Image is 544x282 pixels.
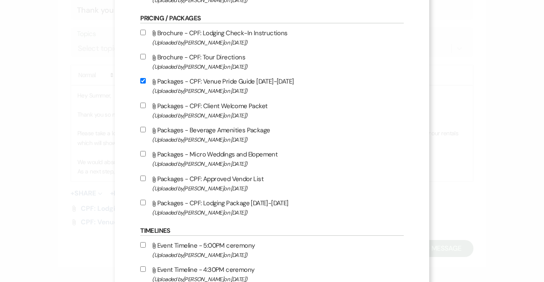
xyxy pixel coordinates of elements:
label: Packages - CPF: Lodging Package [DATE]-[DATE] [140,198,403,218]
span: (Uploaded by [PERSON_NAME] on [DATE] ) [152,135,403,145]
span: (Uploaded by [PERSON_NAME] on [DATE] ) [152,184,403,193]
input: Event Timeline - 5:00PM ceremony(Uploaded by[PERSON_NAME]on [DATE]) [140,242,146,248]
h6: Timelines [140,226,403,236]
input: Packages - CPF: Client Welcome Packet(Uploaded by[PERSON_NAME]on [DATE]) [140,103,146,108]
input: Brochure - CPF: Tour Directions(Uploaded by[PERSON_NAME]on [DATE]) [140,54,146,59]
span: (Uploaded by [PERSON_NAME] on [DATE] ) [152,111,403,120]
input: Packages - CPF: Approved Vendor List(Uploaded by[PERSON_NAME]on [DATE]) [140,176,146,181]
label: Packages - Beverage Amenities Package [140,125,403,145]
label: Packages - CPF: Approved Vendor List [140,173,403,193]
span: (Uploaded by [PERSON_NAME] on [DATE] ) [152,38,403,47]
span: (Uploaded by [PERSON_NAME] on [DATE] ) [152,208,403,218]
input: Packages - Micro Weddings and Elopement(Uploaded by[PERSON_NAME]on [DATE]) [140,151,146,156]
label: Brochure - CPF: Lodging Check-In Instructions [140,28,403,47]
label: Event Timeline - 5:00PM ceremony [140,240,403,260]
label: Brochure - CPF: Tour Directions [140,52,403,72]
input: Packages - Beverage Amenities Package(Uploaded by[PERSON_NAME]on [DATE]) [140,127,146,132]
h6: Pricing / Packages [140,14,403,23]
label: Packages - CPF: Venue Pride Guide [DATE]-[DATE] [140,76,403,96]
span: (Uploaded by [PERSON_NAME] on [DATE] ) [152,62,403,72]
label: Packages - CPF: Client Welcome Packet [140,101,403,120]
input: Event Timeline - 4:30PM ceremony(Uploaded by[PERSON_NAME]on [DATE]) [140,266,146,272]
input: Packages - CPF: Venue Pride Guide [DATE]-[DATE](Uploaded by[PERSON_NAME]on [DATE]) [140,78,146,84]
label: Packages - Micro Weddings and Elopement [140,149,403,169]
input: Brochure - CPF: Lodging Check-In Instructions(Uploaded by[PERSON_NAME]on [DATE]) [140,30,146,35]
span: (Uploaded by [PERSON_NAME] on [DATE] ) [152,250,403,260]
input: Packages - CPF: Lodging Package [DATE]-[DATE](Uploaded by[PERSON_NAME]on [DATE]) [140,200,146,205]
span: (Uploaded by [PERSON_NAME] on [DATE] ) [152,159,403,169]
span: (Uploaded by [PERSON_NAME] on [DATE] ) [152,86,403,96]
